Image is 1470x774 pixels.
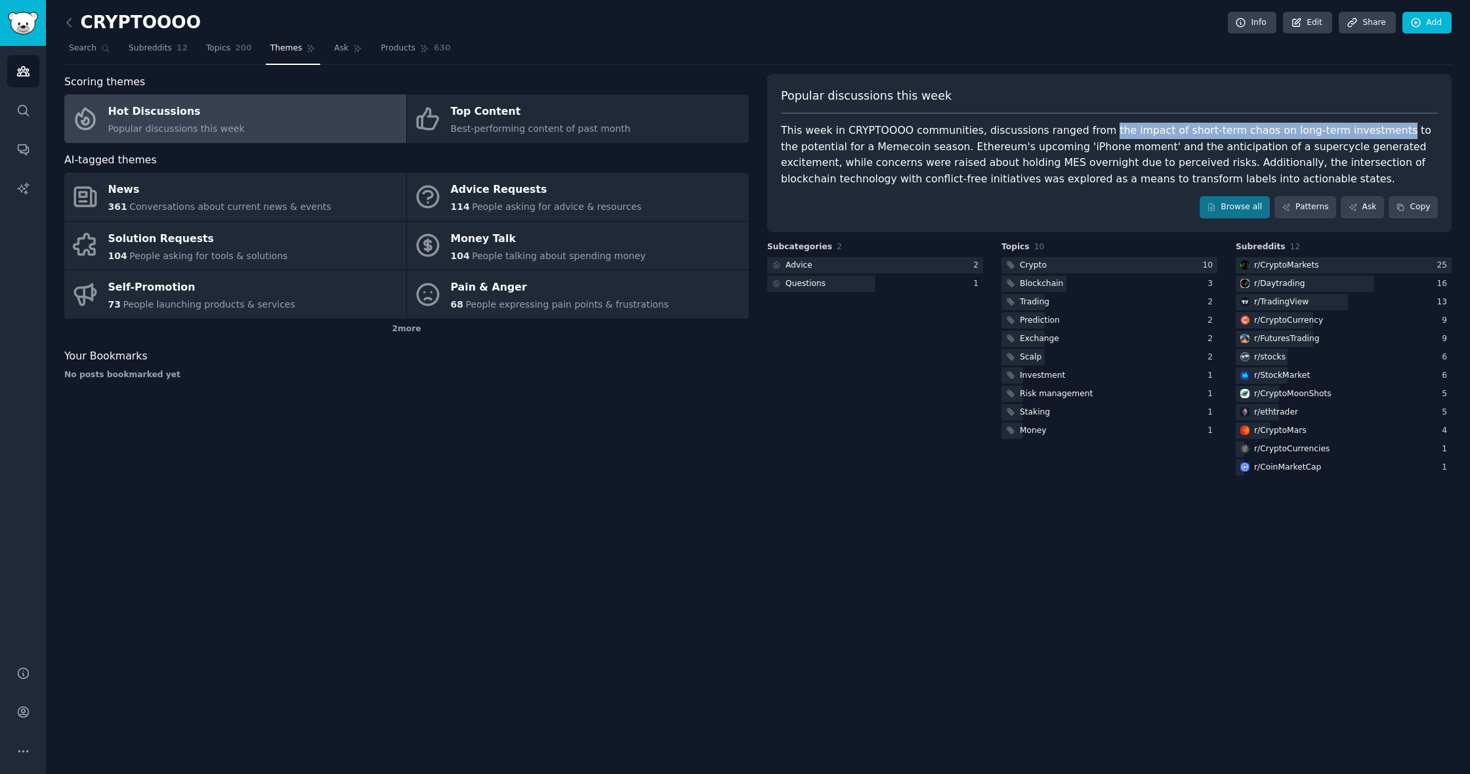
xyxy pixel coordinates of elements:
a: Prediction2 [1001,312,1217,329]
div: Pain & Anger [451,277,669,298]
h2: CRYPTOOOO [64,12,201,33]
div: Money Talk [451,228,646,249]
a: Staking1 [1001,404,1217,420]
span: Themes [270,43,303,54]
span: 12 [1290,242,1301,251]
div: This week in CRYPTOOOO communities, discussions ranged from the impact of short-term chaos on lon... [781,123,1438,187]
span: Subreddits [129,43,172,54]
div: Money [1020,425,1047,437]
a: Money1 [1001,422,1217,439]
a: Hot DiscussionsPopular discussions this week [64,94,406,143]
div: 6 [1442,370,1452,382]
a: Share [1339,12,1395,34]
div: 1 [1442,462,1452,474]
img: CoinMarketCap [1240,462,1249,472]
a: Pain & Anger68People expressing pain points & frustrations [407,270,749,319]
a: News361Conversations about current news & events [64,173,406,221]
img: TradingView [1240,297,1249,306]
img: CryptoMoonShots [1240,389,1249,398]
div: Prediction [1020,315,1060,327]
a: Blockchain3 [1001,275,1217,292]
span: Subreddits [1236,241,1286,253]
span: People asking for advice & resources [472,201,641,212]
img: StockMarket [1240,371,1249,380]
div: 3 [1207,278,1217,290]
a: ethtraderr/ethtrader5 [1236,404,1452,420]
span: 10 [1034,242,1045,251]
span: 68 [451,299,463,310]
div: r/ TradingView [1254,296,1309,308]
span: AI-tagged themes [64,152,157,169]
div: r/ ethtrader [1254,407,1298,418]
div: Advice Requests [451,180,642,201]
div: 2 more [64,319,749,340]
div: 1 [973,278,983,290]
div: Solution Requests [108,228,288,249]
button: Copy [1389,196,1438,218]
a: CoinMarketCapr/CoinMarketCap1 [1236,459,1452,476]
a: Browse all [1200,196,1270,218]
span: 114 [451,201,470,212]
span: 630 [434,43,451,54]
a: CryptoMarketsr/CryptoMarkets25 [1236,257,1452,274]
span: 104 [451,251,470,261]
span: 104 [108,251,127,261]
div: Advice [786,260,812,272]
div: 2 [1207,352,1217,363]
img: Daytrading [1240,279,1249,288]
div: Risk management [1020,388,1093,400]
a: Questions1 [767,275,983,292]
div: 5 [1442,407,1452,418]
div: No posts bookmarked yet [64,369,749,381]
a: Search [64,38,115,65]
img: ethtrader [1240,407,1249,417]
a: Products630 [376,38,455,65]
div: 10 [1202,260,1217,272]
div: 6 [1442,352,1452,363]
div: r/ stocks [1254,352,1286,363]
div: 2 [973,260,983,272]
a: Topics200 [201,38,257,65]
a: Daytradingr/Daytrading16 [1236,275,1452,292]
a: Add [1402,12,1452,34]
div: r/ CryptoCurrencies [1254,443,1330,455]
span: Best-performing content of past month [451,123,631,134]
div: 1 [1207,407,1217,418]
div: r/ CryptoCurrency [1254,315,1323,327]
span: Topics [1001,241,1030,253]
div: 9 [1442,315,1452,327]
div: Top Content [451,102,631,123]
a: Crypto10 [1001,257,1217,274]
span: Ask [334,43,348,54]
a: Ask [329,38,367,65]
div: 16 [1437,278,1452,290]
img: GummySearch logo [8,12,38,35]
img: stocks [1240,352,1249,361]
a: Ask [1341,196,1384,218]
span: People asking for tools & solutions [129,251,287,261]
span: Scoring themes [64,74,145,91]
div: Questions [786,278,826,290]
span: People launching products & services [123,299,295,310]
span: Popular discussions this week [781,88,952,104]
span: 200 [235,43,252,54]
div: 13 [1437,296,1452,308]
a: CryptoCurrenciesr/CryptoCurrencies1 [1236,441,1452,457]
span: Conversations about current news & events [129,201,331,212]
span: Search [69,43,96,54]
img: FuturesTrading [1240,334,1249,343]
a: FuturesTradingr/FuturesTrading9 [1236,331,1452,347]
div: r/ CryptoMarkets [1254,260,1319,272]
div: 1 [1207,388,1217,400]
span: People expressing pain points & frustrations [465,299,669,310]
a: CryptoMarsr/CryptoMars4 [1236,422,1452,439]
div: Exchange [1020,333,1059,345]
a: Advice Requests114People asking for advice & resources [407,173,749,221]
div: r/ CryptoMoonShots [1254,388,1332,400]
a: Themes [266,38,321,65]
div: r/ StockMarket [1254,370,1310,382]
span: Your Bookmarks [64,348,148,365]
div: r/ CoinMarketCap [1254,462,1321,474]
a: Investment1 [1001,367,1217,384]
a: Trading2 [1001,294,1217,310]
